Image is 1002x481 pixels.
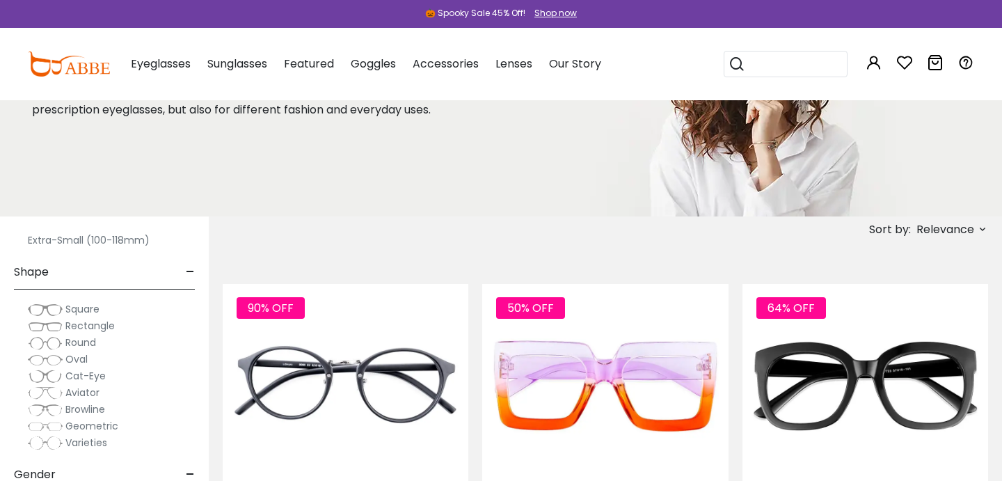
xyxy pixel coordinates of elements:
span: Sunglasses [207,56,267,72]
span: 90% OFF [237,297,305,319]
span: Relevance [916,217,974,242]
img: Square.png [28,303,63,317]
div: 🎃 Spooky Sale 45% Off! [425,7,525,19]
span: Square [65,302,100,316]
img: Cat-Eye.png [28,370,63,384]
span: Goggles [351,56,396,72]
span: Cat-Eye [65,369,106,383]
span: Varieties [65,436,107,450]
span: Round [65,336,96,349]
span: Accessories [413,56,479,72]
img: Geometric.png [28,420,63,434]
p: Choose from a wide range of colors and styles of women's glasses online, not only for prescriptio... [32,85,539,118]
span: - [186,255,195,289]
img: abbeglasses.com [28,52,110,77]
img: Browline.png [28,403,63,417]
span: 64% OFF [756,297,826,319]
span: Geometric [65,419,118,433]
label: Extra-Small (100-118mm) [28,232,150,249]
a: Shop now [527,7,577,19]
span: Rectangle [65,319,115,333]
span: Aviator [65,386,100,400]
span: 50% OFF [496,297,565,319]
span: Eyeglasses [131,56,191,72]
img: Aviator.png [28,386,63,400]
img: Varieties.png [28,436,63,450]
img: Round.png [28,336,63,350]
span: Our Story [549,56,601,72]
span: Featured [284,56,334,72]
span: Shape [14,255,49,289]
span: Lenses [495,56,532,72]
img: Rectangle.png [28,320,63,333]
span: Browline [65,402,105,416]
span: Sort by: [869,221,911,237]
span: Oval [65,352,88,366]
div: Shop now [534,7,577,19]
img: Oval.png [28,353,63,367]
